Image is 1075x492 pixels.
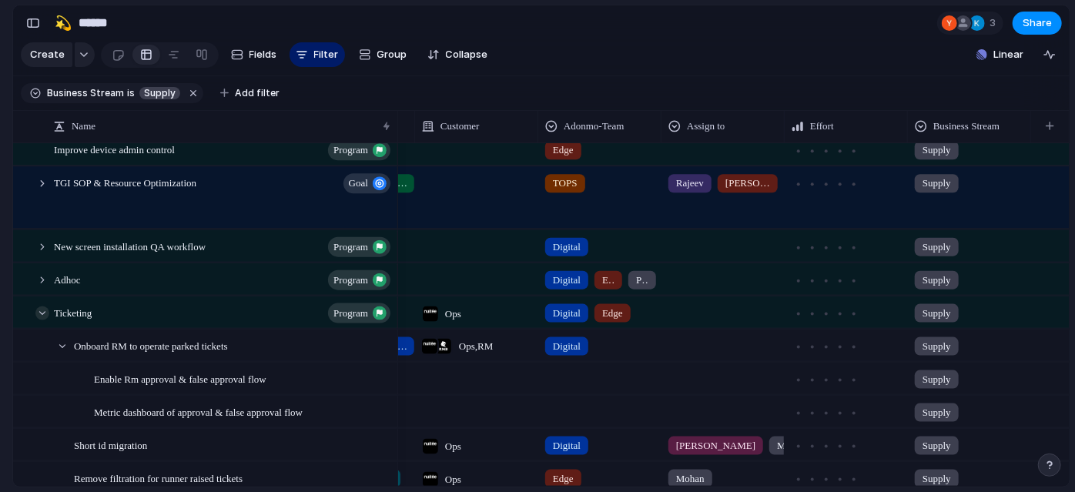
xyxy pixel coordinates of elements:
span: Digital [553,239,581,254]
button: 💫 [51,11,75,35]
span: 3 [990,15,1000,31]
span: Edge [553,142,574,158]
span: goal [349,172,368,194]
span: Short id migration [74,435,147,453]
span: TOPS [553,176,578,191]
span: Supply [923,272,951,287]
span: [PERSON_NAME] [725,176,770,191]
span: Edge [602,305,623,320]
span: Supply [923,371,951,387]
span: Group [377,47,407,62]
button: program [328,236,390,256]
span: Supply [923,437,951,453]
button: program [328,269,390,290]
span: program [333,269,368,290]
span: Add filter [235,86,280,100]
span: Supply [923,239,951,254]
span: Share [1023,15,1052,31]
span: PM [636,272,648,287]
span: Supply [923,338,951,353]
span: Improve device admin control [54,140,175,158]
div: 💫 [55,12,72,33]
button: Share [1013,12,1062,35]
span: Supply [144,86,176,100]
span: [DATE] [394,338,407,353]
span: Supply [923,142,951,158]
span: TGI SOP & Resource Optimization [54,173,196,191]
span: Enable Rm approval & false approval flow [94,369,266,387]
span: Business Stream [47,86,124,100]
button: Create [21,42,72,67]
span: is [127,86,135,100]
span: Business Stream [933,119,1000,134]
span: Ops [445,438,461,454]
span: Remove filtration for runner raised tickets [74,468,243,486]
span: Fields [249,47,277,62]
span: Digital [553,338,581,353]
button: Fields [225,42,283,67]
span: Rajeev [676,176,704,191]
span: Edge [602,272,615,287]
span: Linear [993,47,1023,62]
span: Supply [923,176,951,191]
span: Digital [553,437,581,453]
span: Digital [553,272,581,287]
span: Assign to [687,119,725,134]
button: is [124,85,138,102]
span: program [333,302,368,323]
span: Create [30,47,65,62]
button: program [328,140,390,160]
span: Name [72,119,95,134]
span: [PERSON_NAME] [676,437,755,453]
span: Adhoc [54,269,81,287]
span: Filter [314,47,339,62]
button: Linear [970,43,1030,66]
span: Mohan [777,437,789,453]
span: Digital [553,305,581,320]
span: Ops , RM [459,338,493,353]
span: Ticketing [54,303,92,320]
button: Filter [290,42,345,67]
button: Group [351,42,415,67]
span: Effort [810,119,834,134]
span: [DATE] [394,176,407,191]
span: Adonmo-Team [564,119,625,134]
span: New screen installation QA workflow [54,236,206,254]
span: Collapse [446,47,488,62]
span: program [333,139,368,161]
span: Ops [445,306,461,321]
span: Onboard RM to operate parked tickets [74,336,228,353]
button: Add filter [211,82,289,104]
span: Supply [923,305,951,320]
span: program [333,236,368,257]
button: program [328,303,390,323]
button: goal [343,173,390,193]
button: Supply [136,85,183,102]
span: Supply [923,404,951,420]
button: Collapse [421,42,494,67]
span: Metric dashboard of approval & false approval flow [94,402,303,420]
span: Customer [440,119,480,134]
